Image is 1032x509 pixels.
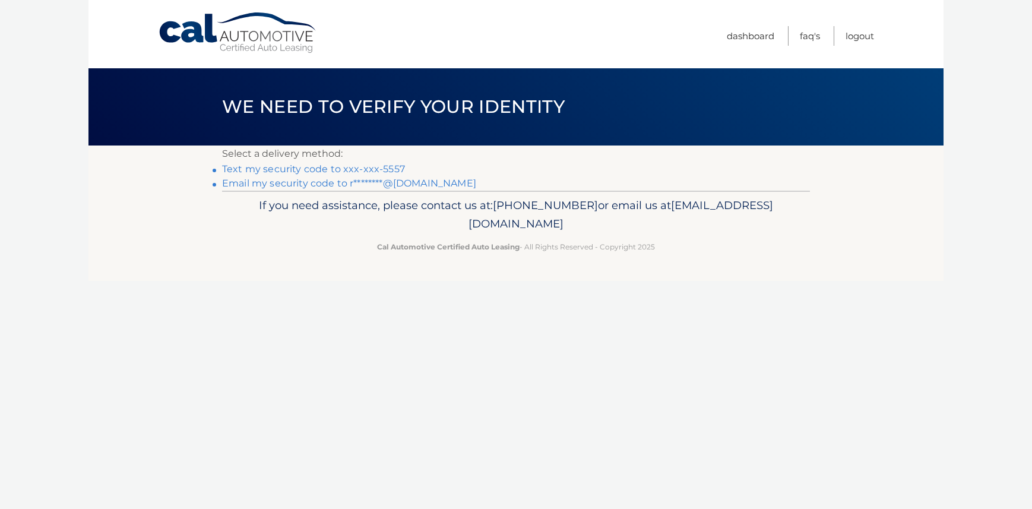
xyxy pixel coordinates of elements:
[846,26,874,46] a: Logout
[222,163,405,175] a: Text my security code to xxx-xxx-5557
[727,26,774,46] a: Dashboard
[377,242,520,251] strong: Cal Automotive Certified Auto Leasing
[230,241,802,253] p: - All Rights Reserved - Copyright 2025
[158,12,318,54] a: Cal Automotive
[222,96,565,118] span: We need to verify your identity
[493,198,598,212] span: [PHONE_NUMBER]
[230,196,802,234] p: If you need assistance, please contact us at: or email us at
[222,178,476,189] a: Email my security code to r********@[DOMAIN_NAME]
[800,26,820,46] a: FAQ's
[222,146,810,162] p: Select a delivery method:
